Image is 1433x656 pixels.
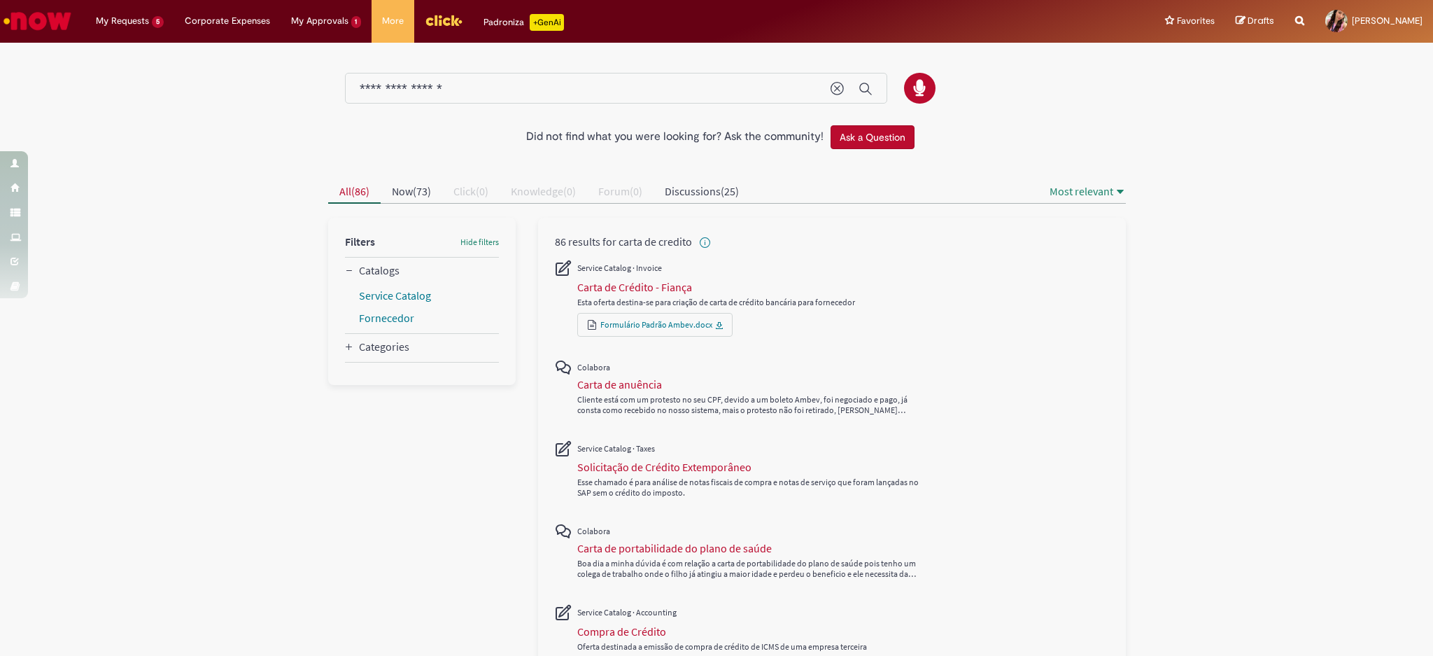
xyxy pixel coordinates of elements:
span: 1 [351,16,362,28]
button: Ask a Question [831,125,915,149]
span: 5 [152,16,164,28]
span: Drafts [1248,14,1274,27]
span: Favorites [1177,14,1215,28]
span: My Requests [96,14,149,28]
h2: Did not find what you were looking for? Ask the community! [526,131,824,144]
span: [PERSON_NAME] [1352,15,1423,27]
a: Drafts [1236,15,1274,28]
img: click_logo_yellow_360x200.png [425,10,463,31]
span: More [382,14,404,28]
img: ServiceNow [1,7,73,35]
p: +GenAi [530,14,564,31]
div: Padroniza [483,14,564,31]
span: My Approvals [291,14,348,28]
span: Corporate Expenses [185,14,270,28]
